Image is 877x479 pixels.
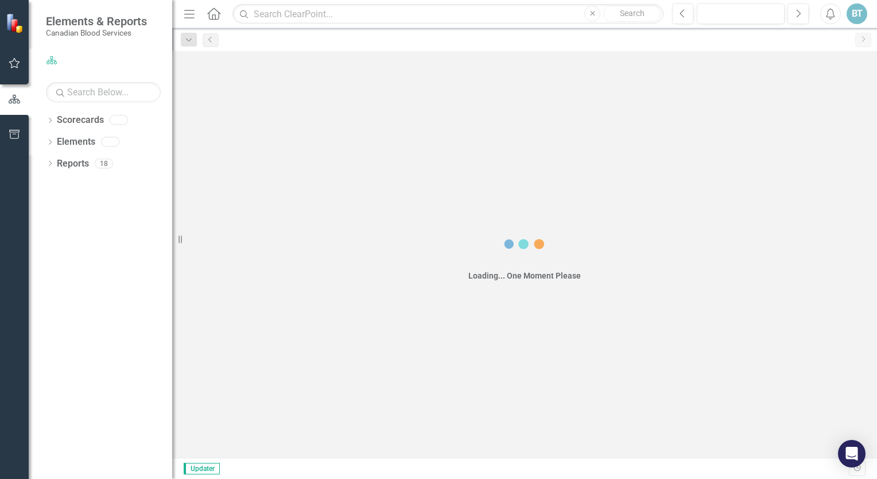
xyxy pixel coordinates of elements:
[847,3,867,24] button: BT
[184,463,220,474] span: Updater
[232,4,663,24] input: Search ClearPoint...
[46,14,147,28] span: Elements & Reports
[95,159,113,168] div: 18
[57,157,89,171] a: Reports
[46,82,161,102] input: Search Below...
[620,9,645,18] span: Search
[603,6,661,22] button: Search
[468,270,581,281] div: Loading... One Moment Please
[46,28,147,37] small: Canadian Blood Services
[57,114,104,127] a: Scorecards
[838,440,866,468] div: Open Intercom Messenger
[57,136,95,149] a: Elements
[5,12,26,33] img: ClearPoint Strategy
